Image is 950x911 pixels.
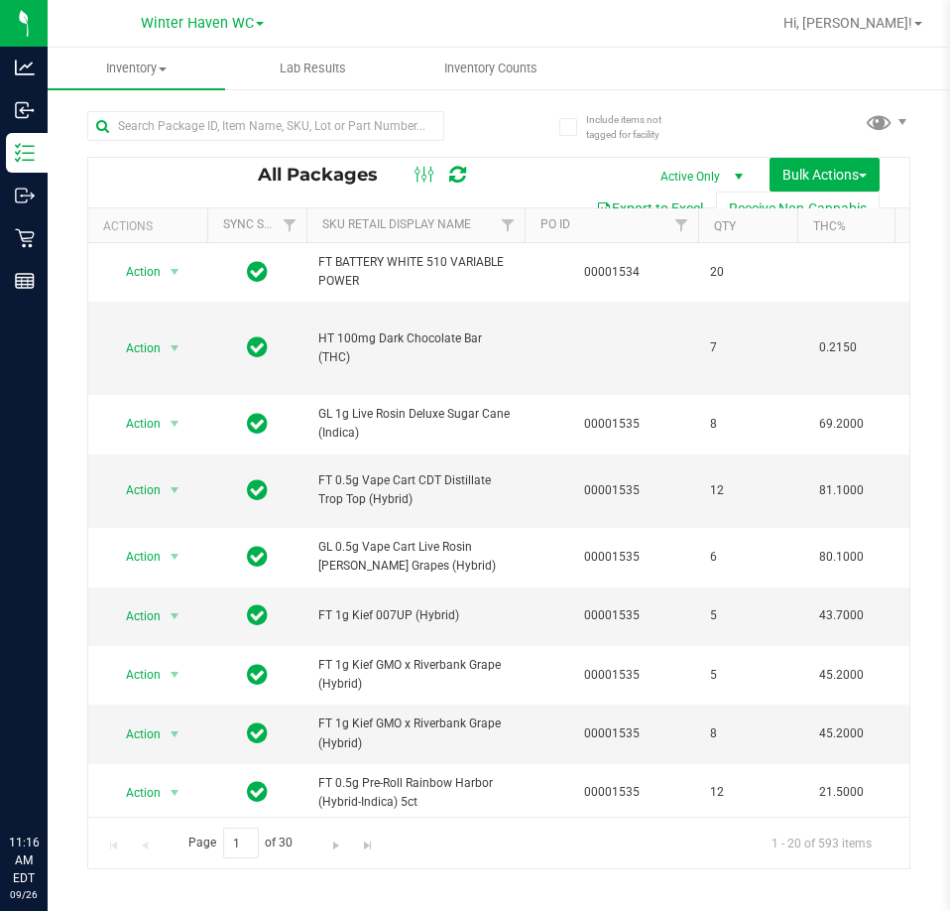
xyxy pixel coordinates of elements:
span: Include items not tagged for facility [586,112,685,142]
span: 69.2000 [809,410,874,439]
a: 00001535 [584,483,640,497]
span: In Sync [247,601,268,629]
span: Action [108,720,162,748]
span: In Sync [247,410,268,438]
span: select [163,779,187,807]
span: Action [108,543,162,571]
a: Qty [714,219,736,233]
span: FT 1g Kief GMO x Riverbank Grape (Hybrid) [318,656,513,694]
a: Sku Retail Display Name [322,217,471,231]
span: In Sync [247,258,268,286]
a: Filter [665,208,698,242]
span: select [163,661,187,689]
a: Filter [492,208,525,242]
span: In Sync [247,333,268,361]
inline-svg: Reports [15,271,35,291]
a: Lab Results [225,48,403,89]
span: Action [108,410,162,438]
span: select [163,720,187,748]
a: Go to the last page [353,828,382,854]
span: 8 [710,415,785,434]
span: FT 1g Kief 007UP (Hybrid) [318,606,513,625]
button: Receive Non-Cannabis [716,192,880,225]
span: 0.2150 [809,333,867,362]
span: 1 - 20 of 593 items [756,828,888,857]
iframe: Resource center [20,752,79,812]
span: Action [108,602,162,630]
div: Actions [103,219,199,233]
span: select [163,476,187,504]
span: Hi, [PERSON_NAME]! [783,15,912,31]
input: 1 [223,828,259,858]
button: Export to Excel [583,192,716,225]
a: 00001534 [584,265,640,279]
span: All Packages [258,164,398,186]
span: In Sync [247,476,268,504]
span: 5 [710,606,785,625]
span: select [163,543,187,571]
span: 45.2000 [809,719,874,748]
a: Go to the next page [322,828,351,854]
span: Winter Haven WC [141,15,254,32]
span: HT 100mg Dark Chocolate Bar (THC) [318,329,513,367]
span: 43.7000 [809,601,874,630]
span: GL 1g Live Rosin Deluxe Sugar Cane (Indica) [318,405,513,443]
span: FT 0.5g Vape Cart CDT Distillate Trop Top (Hybrid) [318,471,513,509]
span: Action [108,661,162,689]
span: Action [108,258,162,286]
span: select [163,258,187,286]
span: 7 [710,338,785,357]
button: Bulk Actions [770,158,880,192]
span: Action [108,779,162,807]
span: 21.5000 [809,778,874,807]
a: Sync Status [223,217,299,231]
span: In Sync [247,661,268,689]
span: select [163,410,187,438]
span: 81.1000 [809,476,874,505]
a: 00001535 [584,608,640,622]
p: 09/26 [9,887,39,902]
a: PO ID [540,217,570,231]
a: Inventory Counts [402,48,579,89]
a: 00001535 [584,668,640,682]
span: Action [108,476,162,504]
span: GL 0.5g Vape Cart Live Rosin [PERSON_NAME] Grapes (Hybrid) [318,538,513,576]
span: Lab Results [253,60,373,77]
span: 80.1000 [809,543,874,572]
span: Action [108,334,162,362]
span: select [163,602,187,630]
span: Bulk Actions [782,167,867,183]
inline-svg: Inventory [15,143,35,163]
span: In Sync [247,719,268,747]
span: Page of 30 [172,828,309,858]
span: 45.2000 [809,661,874,690]
inline-svg: Analytics [15,58,35,77]
a: 00001535 [584,785,640,799]
span: 5 [710,666,785,685]
inline-svg: Inbound [15,100,35,120]
span: select [163,334,187,362]
span: Inventory [48,60,225,77]
span: 12 [710,783,785,802]
span: FT 0.5g Pre-Roll Rainbow Harbor (Hybrid-Indica) 5ct [318,774,513,812]
a: 00001535 [584,550,640,564]
span: In Sync [247,543,268,571]
a: Filter [274,208,306,242]
span: 6 [710,548,785,567]
span: In Sync [247,778,268,806]
span: 12 [710,481,785,500]
a: THC% [813,219,846,233]
input: Search Package ID, Item Name, SKU, Lot or Part Number... [87,111,444,141]
inline-svg: Outbound [15,186,35,205]
span: FT BATTERY WHITE 510 VARIABLE POWER [318,253,513,291]
span: Inventory Counts [417,60,564,77]
span: 8 [710,724,785,743]
a: Inventory [48,48,225,89]
inline-svg: Retail [15,228,35,248]
p: 11:16 AM EDT [9,834,39,887]
a: 00001535 [584,417,640,431]
span: FT 1g Kief GMO x Riverbank Grape (Hybrid) [318,715,513,752]
a: 00001535 [584,726,640,740]
span: 20 [710,263,785,282]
